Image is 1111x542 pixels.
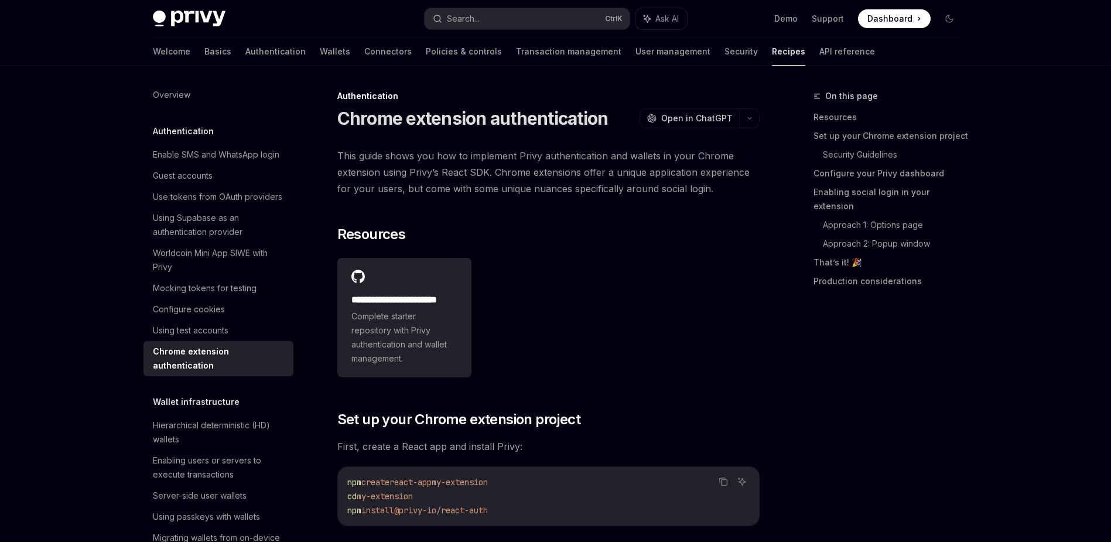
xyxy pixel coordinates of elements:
button: Toggle dark mode [940,9,959,28]
a: API reference [819,38,875,66]
a: Set up your Chrome extension project [813,127,968,145]
a: Basics [204,38,231,66]
a: Chrome extension authentication [143,341,293,376]
a: Production considerations [813,272,968,291]
span: Complete starter repository with Privy authentication and wallet management. [351,309,458,366]
div: Chrome extension authentication [153,345,286,373]
div: Search... [447,12,480,26]
a: Using Supabase as an authentication provider [143,207,293,243]
a: Demo [774,13,798,25]
span: This guide shows you how to implement Privy authentication and wallets in your Chrome extension u... [337,148,760,197]
a: Security Guidelines [823,145,968,164]
span: npm [347,477,361,488]
span: @privy-io/react-auth [394,505,488,516]
a: Dashboard [858,9,931,28]
a: Recipes [772,38,805,66]
a: Using test accounts [143,320,293,341]
a: Support [812,13,844,25]
a: That’s it! 🎉 [813,253,968,272]
a: Configure cookies [143,299,293,320]
button: Copy the contents from the code block [716,474,731,489]
div: Worldcoin Mini App SIWE with Privy [153,246,286,274]
a: Hierarchical deterministic (HD) wallets [143,415,293,450]
h5: Wallet infrastructure [153,395,240,409]
span: create [361,477,389,488]
a: Resources [813,108,968,127]
a: Guest accounts [143,165,293,186]
a: Policies & controls [426,38,502,66]
h5: Authentication [153,124,214,138]
a: Server-side user wallets [143,485,293,506]
div: Using Supabase as an authentication provider [153,211,286,239]
span: install [361,505,394,516]
div: Server-side user wallets [153,489,247,503]
span: Open in ChatGPT [661,113,733,124]
button: Ask AI [635,8,687,29]
span: Ctrl K [605,14,623,23]
span: npm [347,505,361,516]
a: User management [635,38,710,66]
div: Hierarchical deterministic (HD) wallets [153,418,286,446]
a: Approach 1: Options page [823,216,968,234]
a: Worldcoin Mini App SIWE with Privy [143,243,293,278]
span: Set up your Chrome extension project [337,410,580,429]
a: Overview [143,84,293,105]
div: Overview [153,88,190,102]
a: **** **** **** **** ****Complete starter repository with Privy authentication and wallet management. [337,258,472,377]
a: Use tokens from OAuth providers [143,186,293,207]
span: Resources [337,225,406,244]
a: Wallets [320,38,350,66]
span: my-extension [432,477,488,488]
a: Authentication [245,38,306,66]
div: Using test accounts [153,323,228,338]
div: Enabling users or servers to execute transactions [153,454,286,482]
a: Enabling social login in your extension [813,183,968,216]
a: Configure your Privy dashboard [813,164,968,183]
button: Search...CtrlK [425,8,630,29]
a: Approach 2: Popup window [823,234,968,253]
a: Using passkeys with wallets [143,506,293,527]
div: Use tokens from OAuth providers [153,190,282,204]
a: Enable SMS and WhatsApp login [143,144,293,165]
a: Enabling users or servers to execute transactions [143,450,293,485]
div: Configure cookies [153,302,225,316]
div: Mocking tokens for testing [153,281,257,295]
a: Welcome [153,38,190,66]
h1: Chrome extension authentication [337,108,609,129]
span: my-extension [357,491,413,502]
div: Authentication [337,90,760,102]
div: Guest accounts [153,169,213,183]
a: Security [724,38,758,66]
span: react-app [389,477,432,488]
span: On this page [825,89,878,103]
a: Transaction management [516,38,621,66]
button: Open in ChatGPT [640,108,740,128]
a: Mocking tokens for testing [143,278,293,299]
span: First, create a React app and install Privy: [337,438,760,455]
button: Ask AI [734,474,750,489]
div: Using passkeys with wallets [153,510,260,524]
a: Connectors [364,38,412,66]
span: cd [347,491,357,502]
span: Dashboard [867,13,912,25]
img: dark logo [153,11,225,27]
span: Ask AI [655,13,679,25]
div: Enable SMS and WhatsApp login [153,148,279,162]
